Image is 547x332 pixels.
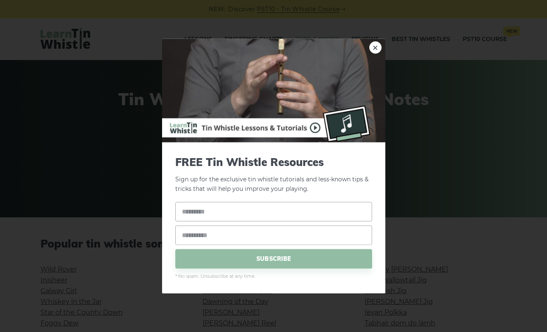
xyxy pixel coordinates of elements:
span: * No spam. Unsubscribe at any time. [175,272,372,280]
a: × [369,41,382,54]
span: SUBSCRIBE [175,249,372,268]
span: FREE Tin Whistle Resources [175,156,372,168]
img: Tin Whistle Buying Guide Preview [162,39,385,142]
p: Sign up for the exclusive tin whistle tutorials and less-known tips & tricks that will help you i... [175,156,372,194]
